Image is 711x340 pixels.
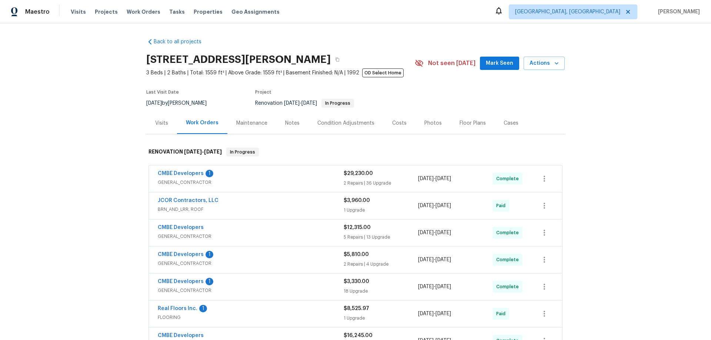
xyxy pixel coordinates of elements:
span: [DATE] [146,101,162,106]
span: OD Select Home [362,68,404,77]
h2: [STREET_ADDRESS][PERSON_NAME] [146,56,331,63]
span: - [418,283,451,290]
div: Maintenance [236,119,267,127]
span: [DATE] [418,203,434,208]
a: CMBE Developers [158,279,204,284]
div: 1 [199,305,207,312]
span: In Progress [227,148,258,156]
span: Tasks [169,9,185,14]
a: CMBE Developers [158,225,204,230]
a: JCOR Contractors, LLC [158,198,218,203]
span: $3,330.00 [344,279,369,284]
span: [DATE] [435,257,451,262]
a: CMBE Developers [158,252,204,257]
div: Work Orders [186,119,218,127]
span: - [418,256,451,263]
span: Visits [71,8,86,16]
span: $8,525.97 [344,306,369,311]
div: 1 [206,278,213,285]
span: $12,315.00 [344,225,371,230]
span: GENERAL_CONTRACTOR [158,179,344,186]
span: Maestro [25,8,50,16]
span: $29,230.00 [344,171,373,176]
span: Complete [496,256,522,263]
span: [PERSON_NAME] [655,8,700,16]
span: $5,810.00 [344,252,369,257]
span: - [418,229,451,236]
span: Work Orders [127,8,160,16]
span: - [184,149,222,154]
span: GENERAL_CONTRACTOR [158,233,344,240]
button: Mark Seen [480,57,519,70]
span: In Progress [322,101,353,105]
span: Projects [95,8,118,16]
span: Actions [530,59,559,68]
span: [DATE] [418,257,434,262]
div: 18 Upgrade [344,287,418,295]
div: Cases [504,119,518,127]
div: Notes [285,119,300,127]
div: Visits [155,119,168,127]
span: GENERAL_CONTRACTOR [158,287,344,294]
div: 5 Repairs | 13 Upgrade [344,233,418,241]
button: Copy Address [331,53,344,66]
span: [DATE] [284,101,300,106]
span: [DATE] [204,149,222,154]
span: Paid [496,202,508,209]
span: [DATE] [184,149,202,154]
div: Condition Adjustments [317,119,374,127]
div: 1 Upgrade [344,206,418,214]
span: FLOORING [158,314,344,321]
div: 1 [206,170,213,177]
span: [DATE] [418,284,434,289]
span: $16,245.00 [344,333,373,338]
span: [DATE] [435,284,451,289]
a: Real Floors Inc. [158,306,197,311]
span: - [418,175,451,182]
div: by [PERSON_NAME] [146,99,216,108]
div: 1 [206,251,213,258]
div: 2 Repairs | 4 Upgrade [344,260,418,268]
span: Complete [496,229,522,236]
span: - [418,310,451,317]
div: Floor Plans [460,119,486,127]
div: 2 Repairs | 36 Upgrade [344,179,418,187]
span: Project [255,90,271,94]
div: Costs [392,119,407,127]
span: Renovation [255,101,354,106]
span: [DATE] [435,176,451,181]
span: [GEOGRAPHIC_DATA], [GEOGRAPHIC_DATA] [515,8,620,16]
div: Photos [424,119,442,127]
span: Last Visit Date [146,90,179,94]
div: 1 Upgrade [344,314,418,322]
span: Complete [496,283,522,290]
div: RENOVATION [DATE]-[DATE]In Progress [146,140,565,164]
span: - [418,202,451,209]
span: Complete [496,175,522,182]
span: Paid [496,310,508,317]
span: [DATE] [418,311,434,316]
a: Back to all projects [146,38,217,46]
span: [DATE] [435,230,451,235]
span: - [284,101,317,106]
span: [DATE] [435,203,451,208]
a: CMBE Developers [158,333,204,338]
span: BRN_AND_LRR, ROOF [158,206,344,213]
span: Mark Seen [486,59,513,68]
span: Geo Assignments [231,8,280,16]
span: [DATE] [418,176,434,181]
span: [DATE] [301,101,317,106]
a: CMBE Developers [158,171,204,176]
span: [DATE] [435,311,451,316]
span: GENERAL_CONTRACTOR [158,260,344,267]
button: Actions [524,57,565,70]
span: [DATE] [418,230,434,235]
h6: RENOVATION [148,148,222,156]
span: $3,960.00 [344,198,370,203]
span: 3 Beds | 2 Baths | Total: 1559 ft² | Above Grade: 1559 ft² | Basement Finished: N/A | 1992 [146,69,415,77]
span: Properties [194,8,223,16]
span: Not seen [DATE] [428,60,475,67]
